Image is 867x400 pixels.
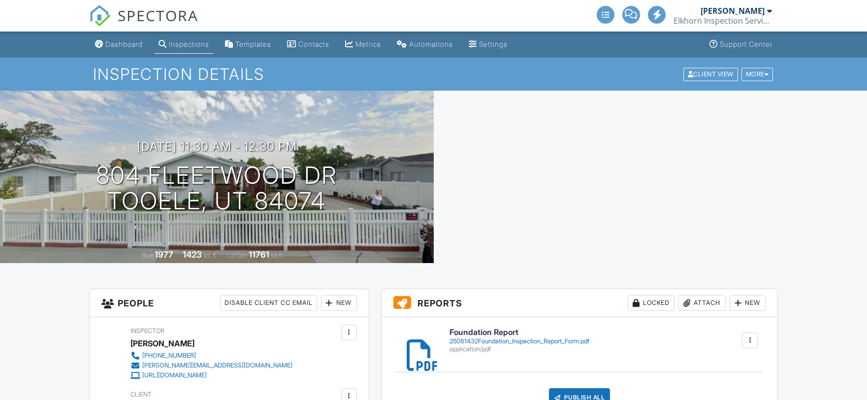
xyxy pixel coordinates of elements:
[249,249,269,260] div: 11761
[203,252,217,259] span: sq. ft.
[235,40,271,48] div: Templates
[628,295,674,311] div: Locked
[720,40,772,48] div: Support Center
[142,252,153,259] span: Built
[221,35,275,54] a: Templates
[341,35,385,54] a: Metrics
[409,40,453,48] div: Automations
[393,35,457,54] a: Automations (Basic)
[271,252,283,259] span: sq.ft.
[283,35,333,54] a: Contacts
[155,249,173,260] div: 1977
[220,295,317,311] div: Disable Client CC Email
[321,295,357,311] div: New
[355,40,381,48] div: Metrics
[465,35,512,54] a: Settings
[130,370,292,380] a: [URL][DOMAIN_NAME]
[682,70,740,77] a: Client View
[105,40,143,48] div: Dashboard
[118,5,198,26] span: SPECTORA
[298,40,329,48] div: Contacts
[130,336,194,351] div: [PERSON_NAME]
[450,345,589,353] div: application/pdf
[96,163,337,215] h1: 804 Fleetwood Dr Tooele, UT 84074
[674,16,772,26] div: Elkhorn Inspection Services
[142,371,207,379] div: [URL][DOMAIN_NAME]
[450,328,589,337] h6: Foundation Report
[155,35,213,54] a: Inspections
[701,6,765,16] div: [PERSON_NAME]
[226,252,247,259] span: Lot Size
[89,13,198,34] a: SPECTORA
[130,327,164,334] span: Inspector
[730,295,766,311] div: New
[93,66,774,83] h1: Inspection Details
[741,67,773,81] div: More
[450,337,589,345] div: 25081432Foundation_Inspection_Report_Form.pdf
[89,5,111,27] img: The Best Home Inspection Software - Spectora
[683,67,738,81] div: Client View
[137,140,297,153] h3: [DATE] 11:30 am - 12:30 pm
[142,362,292,369] div: [PERSON_NAME][EMAIL_ADDRESS][DOMAIN_NAME]
[706,35,776,54] a: Support Center
[91,35,147,54] a: Dashboard
[130,361,292,370] a: [PERSON_NAME][EMAIL_ADDRESS][DOMAIN_NAME]
[479,40,508,48] div: Settings
[678,295,726,311] div: Attach
[130,351,292,361] a: [PHONE_NUMBER]
[169,40,209,48] div: Inspections
[450,328,589,353] a: Foundation Report 25081432Foundation_Inspection_Report_Form.pdf application/pdf
[142,352,196,360] div: [PHONE_NUMBER]
[183,249,202,260] div: 1423
[382,289,778,317] h3: Reports
[90,289,369,317] h3: People
[130,391,152,398] span: Client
